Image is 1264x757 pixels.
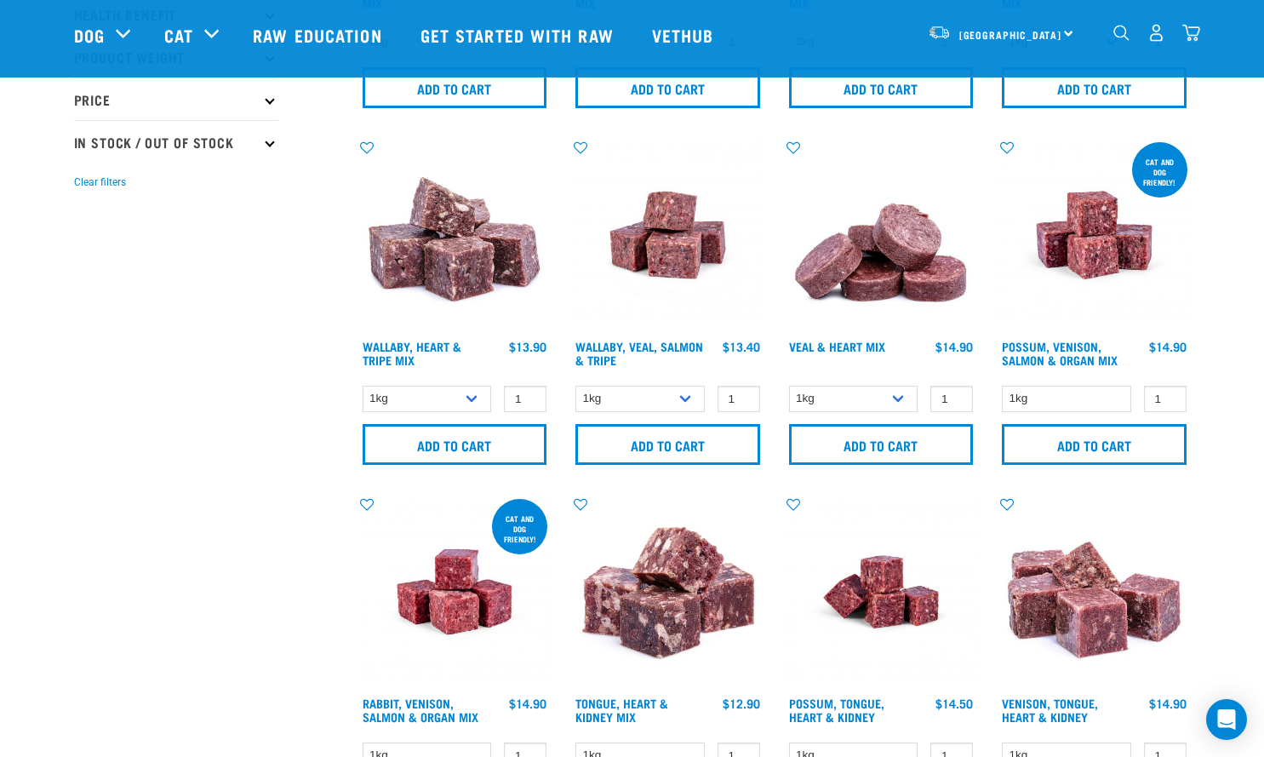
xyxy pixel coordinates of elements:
[1206,699,1247,740] div: Open Intercom Messenger
[1002,700,1098,720] a: Venison, Tongue, Heart & Kidney
[363,700,478,720] a: Rabbit, Venison, Salmon & Organ Mix
[363,343,461,363] a: Wallaby, Heart & Tripe Mix
[492,506,547,552] div: Cat and dog friendly!
[1113,25,1130,41] img: home-icon-1@2x.png
[575,343,703,363] a: Wallaby, Veal, Salmon & Tripe
[935,697,973,710] div: $14.50
[723,697,760,710] div: $12.90
[509,697,546,710] div: $14.90
[74,22,105,48] a: Dog
[959,32,1062,37] span: [GEOGRAPHIC_DATA]
[1147,24,1165,42] img: user.png
[403,1,635,69] a: Get started with Raw
[571,139,764,332] img: Wallaby Veal Salmon Tripe 1642
[1182,24,1200,42] img: home-icon@2x.png
[1002,424,1187,465] input: Add to cart
[571,496,764,689] img: 1167 Tongue Heart Kidney Mix 01
[789,67,974,108] input: Add to cart
[635,1,735,69] a: Vethub
[928,25,951,40] img: van-moving.png
[575,424,760,465] input: Add to cart
[363,424,547,465] input: Add to cart
[789,424,974,465] input: Add to cart
[358,139,552,332] img: 1174 Wallaby Heart Tripe Mix 01
[1149,340,1187,353] div: $14.90
[718,386,760,412] input: 1
[74,77,278,120] p: Price
[358,496,552,689] img: Rabbit Venison Salmon Organ 1688
[935,340,973,353] div: $14.90
[1132,149,1187,195] div: cat and dog friendly!
[74,175,126,190] button: Clear filters
[1002,67,1187,108] input: Add to cart
[785,139,978,332] img: 1152 Veal Heart Medallions 01
[363,67,547,108] input: Add to cart
[1149,697,1187,710] div: $14.90
[789,700,884,720] a: Possum, Tongue, Heart & Kidney
[164,22,193,48] a: Cat
[723,340,760,353] div: $13.40
[785,496,978,689] img: Possum Tongue Heart Kidney 1682
[509,340,546,353] div: $13.90
[504,386,546,412] input: 1
[789,343,885,349] a: Veal & Heart Mix
[930,386,973,412] input: 1
[74,120,278,163] p: In Stock / Out Of Stock
[1144,386,1187,412] input: 1
[575,67,760,108] input: Add to cart
[998,496,1191,689] img: Pile Of Cubed Venison Tongue Mix For Pets
[575,700,668,720] a: Tongue, Heart & Kidney Mix
[998,139,1191,332] img: Possum Venison Salmon Organ 1626
[236,1,403,69] a: Raw Education
[1002,343,1118,363] a: Possum, Venison, Salmon & Organ Mix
